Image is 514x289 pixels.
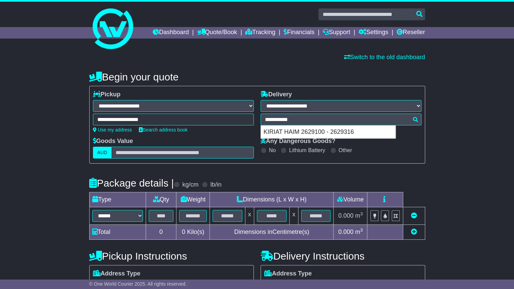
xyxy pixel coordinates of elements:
td: Volume [334,192,367,207]
h4: Delivery Instructions [261,250,425,262]
label: Address Type [93,270,141,278]
td: Kilo(s) [176,225,210,240]
label: kg/cm [182,181,198,189]
typeahead: Please provide city [261,114,421,125]
td: Type [89,192,146,207]
label: Delivery [261,91,292,98]
a: Switch to the old dashboard [344,54,425,61]
span: 0.000 [338,228,353,235]
label: No [269,147,276,153]
span: m [355,212,363,219]
label: Lithium Battery [289,147,325,153]
span: © One World Courier 2025. All rights reserved. [89,281,187,287]
td: Qty [146,192,176,207]
span: 0.000 [338,212,353,219]
label: Goods Value [93,138,133,145]
div: KIRIAT HAIM 2629100 - 2629316 [261,126,395,139]
a: Reseller [396,27,425,39]
a: Remove this item [411,212,417,219]
span: 0 [182,228,185,235]
td: 0 [146,225,176,240]
td: Dimensions (L x W x H) [210,192,334,207]
label: Pickup [93,91,121,98]
td: x [245,207,254,225]
label: lb/in [210,181,221,189]
label: AUD [93,147,112,159]
a: Support [323,27,350,39]
td: Dimensions in Centimetre(s) [210,225,334,240]
span: m [355,228,363,235]
td: Weight [176,192,210,207]
a: Search address book [139,127,188,133]
a: Financials [284,27,314,39]
sup: 3 [360,227,363,233]
td: Total [89,225,146,240]
sup: 3 [360,211,363,216]
h4: Begin your quote [89,71,425,82]
a: Tracking [245,27,275,39]
a: Settings [359,27,388,39]
a: Quote/Book [197,27,237,39]
label: Address Type [264,270,312,278]
a: Add new item [411,228,417,235]
td: x [289,207,298,225]
label: Other [339,147,352,153]
label: Any Dangerous Goods? [261,138,336,145]
a: Use my address [93,127,132,133]
a: Dashboard [153,27,189,39]
h4: Pickup Instructions [89,250,254,262]
h4: Package details | [89,177,174,189]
